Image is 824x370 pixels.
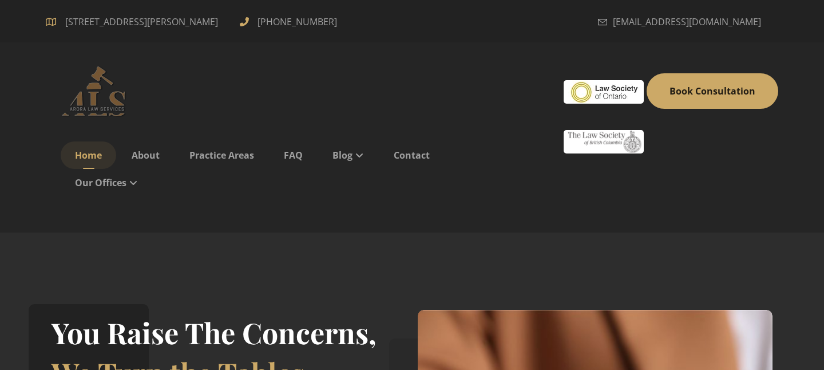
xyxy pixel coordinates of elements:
[61,141,116,169] a: Home
[647,73,778,109] a: Book Consultation
[61,169,152,196] a: Our Offices
[613,13,761,31] span: [EMAIL_ADDRESS][DOMAIN_NAME]
[379,141,444,169] a: Contact
[394,149,430,162] span: Contact
[51,313,377,353] h2: You Raise The Concerns,
[284,149,303,162] span: FAQ
[332,149,352,162] span: Blog
[175,141,268,169] a: Practice Areas
[189,149,254,162] span: Practice Areas
[46,65,149,117] a: Advocate (IN) | Barrister (CA) | Solicitor | Notary Public
[46,14,223,27] a: [STREET_ADDRESS][PERSON_NAME]
[61,13,223,31] span: [STREET_ADDRESS][PERSON_NAME]
[564,130,644,153] img: #
[564,80,644,104] img: #
[46,65,149,117] img: Arora Law Services
[255,13,340,31] span: [PHONE_NUMBER]
[318,141,378,169] a: Blog
[132,149,160,162] span: About
[75,149,102,162] span: Home
[270,141,317,169] a: FAQ
[669,85,755,97] span: Book Consultation
[117,141,174,169] a: About
[75,176,126,189] span: Our Offices
[240,14,340,27] a: [PHONE_NUMBER]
